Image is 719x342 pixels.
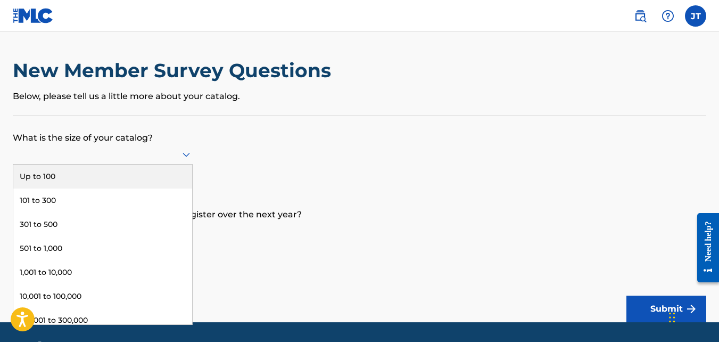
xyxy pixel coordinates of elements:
[657,5,679,27] div: Help
[13,192,706,221] p: How many works are you expecting to register over the next year?
[13,8,54,23] img: MLC Logo
[13,116,706,144] p: What is the size of your catalog?
[689,205,719,290] iframe: Resource Center
[13,284,192,308] div: 10,001 to 100,000
[13,165,192,189] div: Up to 100
[13,260,192,284] div: 1,001 to 10,000
[626,296,706,322] button: Submit
[13,59,336,83] h2: New Member Survey Questions
[630,5,651,27] a: Public Search
[13,308,192,332] div: 100,001 to 300,000
[13,237,192,260] div: 501 to 1,000
[13,189,192,213] div: 101 to 300
[662,10,674,22] img: help
[666,291,719,342] iframe: Chat Widget
[669,302,675,333] div: Drag
[13,213,192,237] div: 301 to 500
[685,5,706,27] div: User Menu
[13,90,706,103] p: Below, please tell us a little more about your catalog.
[634,10,647,22] img: search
